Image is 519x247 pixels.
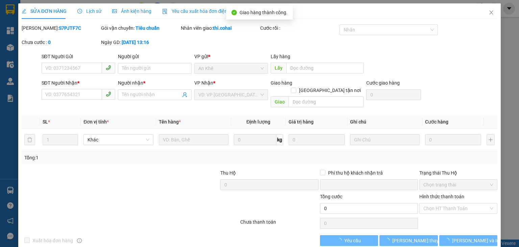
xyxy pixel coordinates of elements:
span: Phí thu hộ khách nhận trả [325,169,386,177]
div: Chưa cước : [22,39,100,46]
div: Người gửi [118,53,192,60]
span: check-circle [231,10,237,15]
b: S7PJTF7C [59,25,81,31]
span: phone [106,91,111,97]
div: Trạng thái Thu Hộ [419,169,497,177]
button: Yêu cầu [320,235,378,246]
span: Cước hàng [425,119,448,125]
span: Khác [88,135,149,145]
span: Định lượng [246,119,270,125]
b: [DATE] 13:16 [122,40,149,45]
div: [PERSON_NAME]: [22,24,100,32]
th: Ghi chú [347,115,422,129]
span: Giao hàng thành công. [240,10,288,15]
span: Tổng cước [320,194,342,199]
span: phone [106,65,111,70]
input: 0 [289,134,345,145]
span: loading [445,238,452,243]
span: Yêu cầu xuất hóa đơn điện tử [162,8,233,14]
span: loading [385,238,392,243]
label: Cước giao hàng [366,80,400,86]
span: SỬA ĐƠN HÀNG [22,8,67,14]
span: [GEOGRAPHIC_DATA] tận nơi [296,87,364,94]
button: plus [487,134,495,145]
span: picture [112,9,117,14]
span: user-add [182,92,188,97]
button: delete [24,134,35,145]
span: VP Nhận [194,80,213,86]
span: Xuất hóa đơn hàng [30,237,76,244]
span: Tên hàng [159,119,181,125]
span: Giao hàng [271,80,292,86]
div: Ngày GD: [101,39,179,46]
span: Lịch sử [77,8,101,14]
span: edit [22,9,26,14]
div: VP gửi [194,53,268,60]
div: SĐT Người Nhận [42,79,115,87]
input: Ghi Chú [350,134,420,145]
div: Nhân viên giao: [181,24,259,32]
span: An Khê [198,63,264,73]
span: Giá trị hàng [289,119,314,125]
div: SĐT Người Gửi [42,53,115,60]
span: loading [337,238,344,243]
span: kg [276,134,283,145]
input: Dọc đường [289,96,364,107]
button: [PERSON_NAME] và In [439,235,498,246]
button: Close [482,3,501,22]
span: Giao [271,96,289,107]
b: Tiêu chuẩn [135,25,159,31]
input: VD: Bàn, Ghế [159,134,228,145]
input: Dọc đường [286,63,364,73]
b: 0 [48,40,51,45]
input: Cước giao hàng [366,89,421,100]
span: Chọn trạng thái [423,180,493,190]
div: Cước rồi : [260,24,338,32]
span: Thu Hộ [220,170,236,176]
span: close [489,10,494,15]
span: Yêu cầu [344,237,361,244]
div: Tổng: 1 [24,154,201,161]
span: clock-circle [77,9,82,14]
div: Gói vận chuyển: [101,24,179,32]
div: Người nhận [118,79,192,87]
span: info-circle [77,238,82,243]
img: icon [162,9,168,14]
span: [PERSON_NAME] thay đổi [392,237,446,244]
span: Đơn vị tính [83,119,109,125]
button: [PERSON_NAME] thay đổi [379,235,438,246]
input: 0 [425,134,481,145]
span: Ảnh kiện hàng [112,8,151,14]
div: Chưa thanh toán [240,218,319,230]
label: Hình thức thanh toán [419,194,464,199]
span: SL [43,119,48,125]
b: thi.cohai [213,25,232,31]
span: [PERSON_NAME] và In [452,237,499,244]
span: Lấy [271,63,286,73]
span: Lấy hàng [271,54,290,59]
